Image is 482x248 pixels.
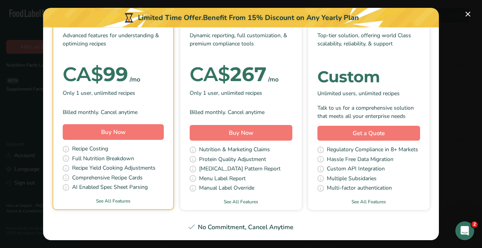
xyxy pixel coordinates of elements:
div: Limited Time Offer. [43,8,439,27]
div: 267 [190,67,266,82]
button: Buy Now [190,125,292,141]
a: See All Features [308,198,429,205]
div: Billed monthly. Cancel anytime [190,108,292,116]
span: Multiple Subsidaries [327,174,377,184]
span: Get a Quote [353,129,385,138]
span: Nutrition & Marketing Claims [199,145,270,155]
span: Unlimited users, unlimited recipes [317,89,400,98]
span: 2 [471,221,478,228]
span: Buy Now [229,129,254,137]
div: No Commitment, Cancel Anytime [53,223,429,232]
span: [MEDICAL_DATA] Pattern Report [199,165,281,174]
span: Hassle Free Data Migration [327,155,393,165]
p: Dynamic reporting, full customization, & premium compliance tools [190,31,292,55]
div: 99 [63,67,128,82]
p: Top-tier solution, offering world Class scalability, reliability, & support [317,31,420,55]
span: Menu Label Report [199,174,246,184]
span: Custom API Integration [327,165,385,174]
a: See All Features [180,198,302,205]
span: Recipe Costing [72,145,108,154]
span: Only 1 user, unlimited recipes [63,89,135,97]
iframe: Intercom live chat [455,221,474,240]
span: Only 1 user, unlimited recipes [190,89,262,97]
div: Benefit From 15% Discount on Any Yearly Plan [203,13,359,23]
span: Protein Quality Adjustment [199,155,266,165]
span: Multi-factor authentication [327,184,392,194]
span: Comprehensive Recipe Cards [72,174,143,183]
span: Full Nutrition Breakdown [72,154,134,164]
a: See All Features [53,197,173,205]
div: Custom [317,69,420,85]
span: CA$ [63,62,103,86]
p: Advanced features for understanding & optimizing recipes [63,31,164,55]
span: Manual Label Override [199,184,254,194]
div: Billed monthly. Cancel anytime [63,108,164,116]
button: Buy Now [63,124,164,140]
span: AI Enabled Spec Sheet Parsing [72,183,148,193]
div: Talk to us for a comprehensive solution that meets all your enterprise needs [317,104,420,120]
span: Recipe Yield Cooking Adjustments [72,164,156,174]
div: /mo [268,75,279,84]
a: Get a Quote [317,126,420,141]
span: CA$ [190,62,230,86]
span: Buy Now [101,128,126,136]
span: Regulatory Compliance in 8+ Markets [327,145,418,155]
div: /mo [130,75,140,84]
